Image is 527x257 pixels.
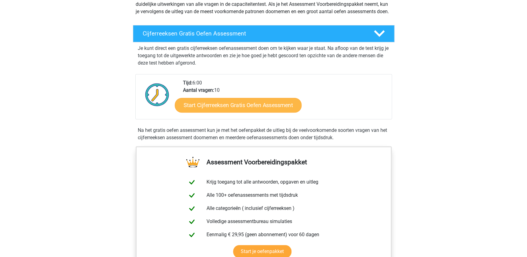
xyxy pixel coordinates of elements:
[183,87,214,93] b: Aantal vragen:
[183,80,192,86] b: Tijd:
[143,30,364,37] h4: Cijferreeksen Gratis Oefen Assessment
[130,25,397,42] a: Cijferreeksen Gratis Oefen Assessment
[138,45,390,67] p: Je kunt direct een gratis cijferreeksen oefenassessment doen om te kijken waar je staat. Na afloo...
[142,79,173,110] img: Klok
[135,127,392,141] div: Na het gratis oefen assessment kun je met het oefenpakket de uitleg bij de veelvoorkomende soorte...
[178,79,391,119] div: 6:00 10
[175,98,302,112] a: Start Cijferreeksen Gratis Oefen Assessment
